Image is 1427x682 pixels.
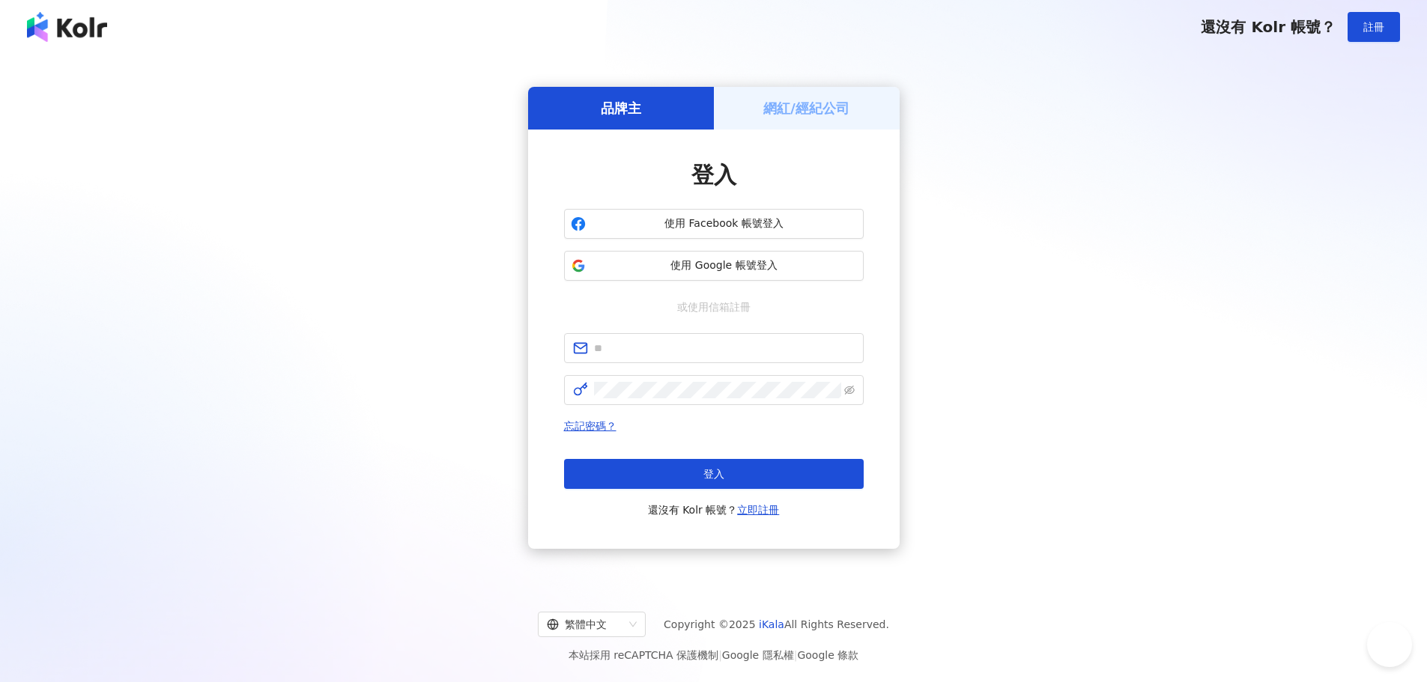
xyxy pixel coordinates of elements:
[569,646,858,664] span: 本站採用 reCAPTCHA 保護機制
[592,216,857,231] span: 使用 Facebook 帳號登入
[1363,21,1384,33] span: 註冊
[564,420,616,432] a: 忘記密碼？
[592,258,857,273] span: 使用 Google 帳號登入
[664,615,889,633] span: Copyright © 2025 All Rights Reserved.
[1201,18,1336,36] span: 還沒有 Kolr 帳號？
[722,649,794,661] a: Google 隱私權
[601,99,641,118] h5: 品牌主
[1367,622,1412,667] iframe: Help Scout Beacon - Open
[718,649,722,661] span: |
[667,299,761,315] span: 或使用信箱註冊
[648,501,780,519] span: 還沒有 Kolr 帳號？
[737,504,779,516] a: 立即註冊
[703,468,724,480] span: 登入
[763,99,849,118] h5: 網紅/經紀公司
[691,162,736,188] span: 登入
[844,385,855,395] span: eye-invisible
[759,618,784,630] a: iKala
[564,251,864,281] button: 使用 Google 帳號登入
[794,649,798,661] span: |
[564,459,864,489] button: 登入
[547,612,623,636] div: 繁體中文
[27,12,107,42] img: logo
[1348,12,1400,42] button: 註冊
[797,649,858,661] a: Google 條款
[564,209,864,239] button: 使用 Facebook 帳號登入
